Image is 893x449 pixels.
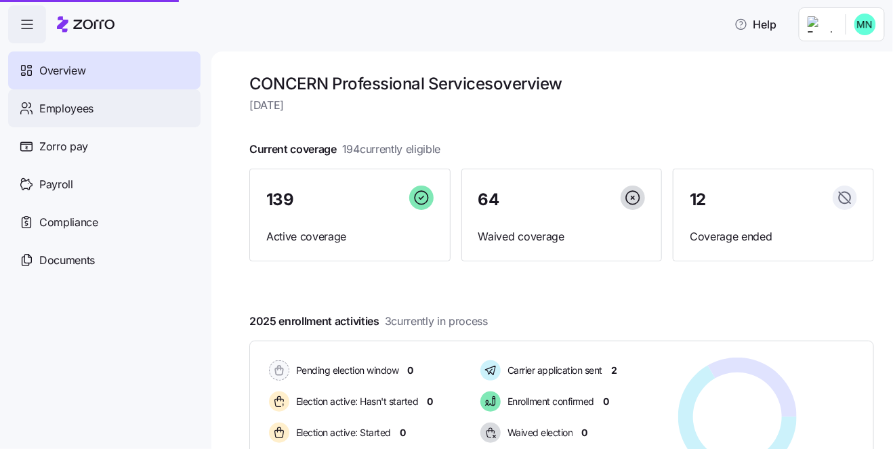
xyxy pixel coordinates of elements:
span: Election active: Started [292,426,391,440]
a: Employees [8,89,201,127]
span: Payroll [39,176,73,193]
span: Compliance [39,214,98,231]
a: Overview [8,51,201,89]
span: Enrollment confirmed [503,395,594,408]
span: Overview [39,62,85,79]
span: 0 [428,395,434,408]
span: Help [734,16,777,33]
span: Current coverage [249,141,440,158]
span: 0 [408,364,414,377]
span: 3 currently in process [385,313,488,330]
span: 64 [478,192,499,208]
a: Payroll [8,165,201,203]
span: 12 [690,192,706,208]
span: 2 [611,364,617,377]
span: Waived election [503,426,573,440]
span: Waived coverage [478,228,646,245]
h1: CONCERN Professional Services overview [249,73,874,94]
span: Active coverage [266,228,434,245]
span: Zorro pay [39,138,88,155]
a: Documents [8,241,201,279]
span: 0 [400,426,406,440]
span: Documents [39,252,95,269]
img: Employer logo [808,16,835,33]
span: Carrier application sent [503,364,602,377]
span: Election active: Hasn't started [292,395,419,408]
span: 0 [603,395,609,408]
span: 0 [581,426,587,440]
span: [DATE] [249,97,874,114]
span: 2025 enrollment activities [249,313,488,330]
img: b0ee0d05d7ad5b312d7e0d752ccfd4ca [854,14,876,35]
span: Employees [39,100,94,117]
span: 194 currently eligible [342,141,440,158]
a: Zorro pay [8,127,201,165]
span: 139 [266,192,294,208]
a: Compliance [8,203,201,241]
span: Coverage ended [690,228,857,245]
button: Help [724,11,788,38]
span: Pending election window [292,364,399,377]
